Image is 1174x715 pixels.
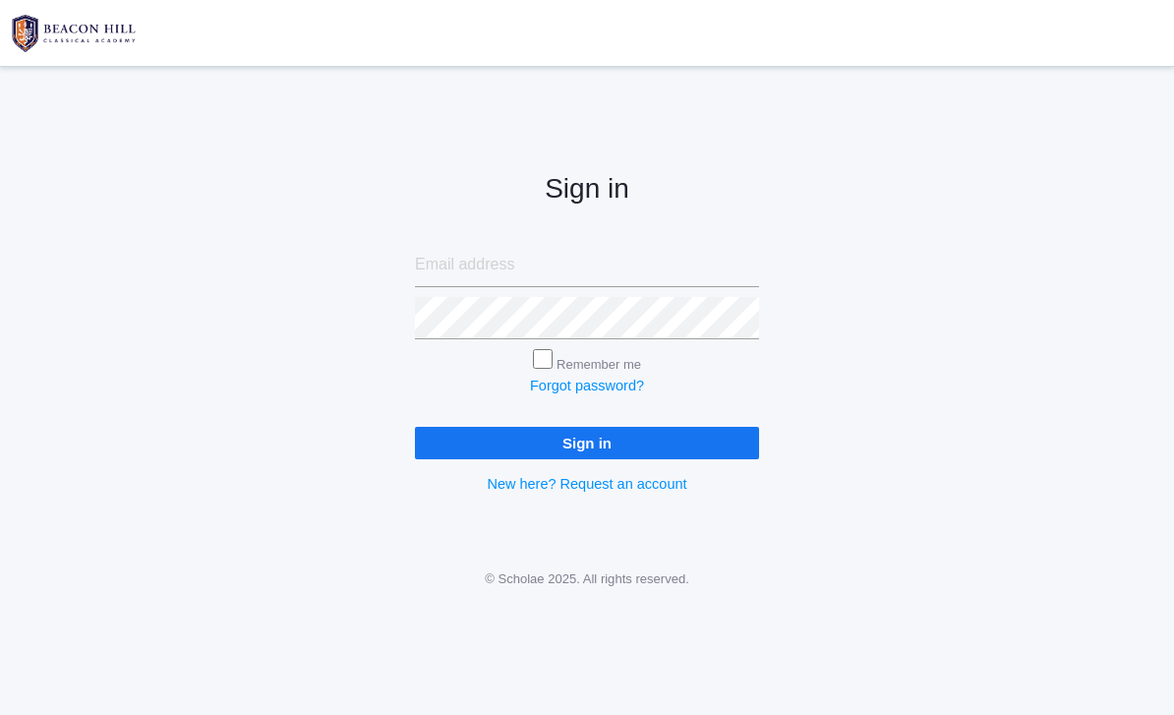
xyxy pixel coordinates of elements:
[415,244,759,287] input: Email address
[487,476,686,492] a: New here? Request an account
[415,174,759,205] h2: Sign in
[530,378,644,393] a: Forgot password?
[557,357,641,372] label: Remember me
[415,427,759,459] input: Sign in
